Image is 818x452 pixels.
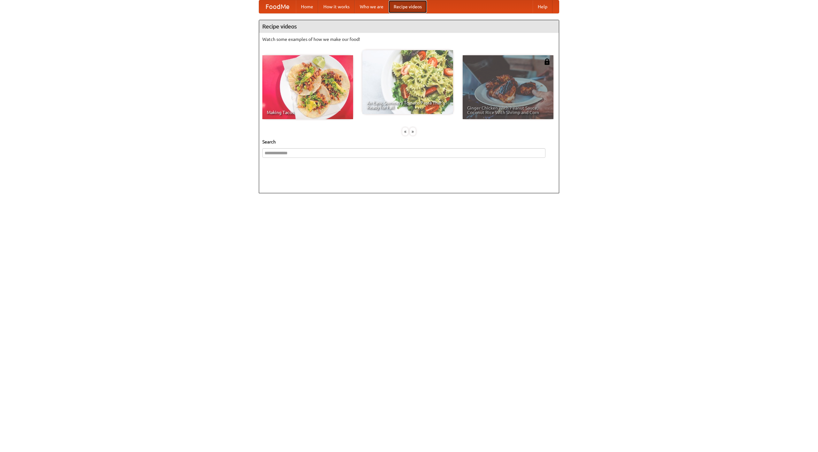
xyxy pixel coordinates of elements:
div: « [402,127,408,135]
a: Recipe videos [389,0,427,13]
a: Making Tacos [262,55,353,119]
a: Who we are [355,0,389,13]
h4: Recipe videos [259,20,559,33]
a: Home [296,0,318,13]
div: » [410,127,416,135]
a: How it works [318,0,355,13]
span: Making Tacos [267,110,349,115]
h5: Search [262,139,556,145]
a: Help [533,0,552,13]
span: An Easy, Summery Tomato Pasta That's Ready for Fall [367,101,449,110]
a: An Easy, Summery Tomato Pasta That's Ready for Fall [362,50,453,114]
img: 483408.png [544,58,550,65]
p: Watch some examples of how we make our food! [262,36,556,42]
a: FoodMe [259,0,296,13]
